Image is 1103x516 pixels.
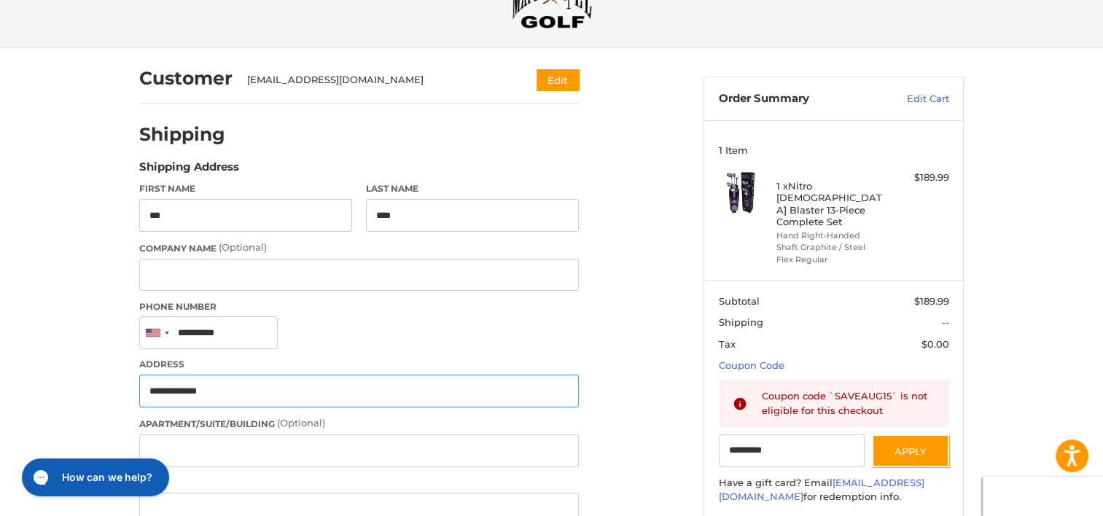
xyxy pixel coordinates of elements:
button: Apply [872,434,949,467]
span: $0.00 [921,338,949,350]
label: First Name [139,182,352,195]
li: Flex Regular [776,254,888,266]
li: Shaft Graphite / Steel [776,241,888,254]
div: Coupon code `SAVEAUG15` is not eligible for this checkout [762,389,935,418]
legend: Shipping Address [139,159,239,182]
button: Edit [537,69,579,90]
li: Hand Right-Handed [776,230,888,242]
iframe: Gorgias live chat messenger [15,453,173,501]
label: City [139,476,579,489]
input: Gift Certificate or Coupon Code [719,434,865,467]
span: Shipping [719,316,763,328]
div: [EMAIL_ADDRESS][DOMAIN_NAME] [247,73,509,87]
span: -- [942,316,949,328]
label: Address [139,358,579,371]
span: Tax [719,338,736,350]
h4: 1 x Nitro [DEMOGRAPHIC_DATA] Blaster 13-Piece Complete Set [776,180,888,227]
label: Last Name [366,182,579,195]
label: Phone Number [139,300,579,313]
span: Subtotal [719,295,760,307]
div: $189.99 [892,171,949,185]
h2: Customer [139,67,233,90]
small: (Optional) [219,241,267,253]
h3: 1 Item [719,144,949,156]
label: Apartment/Suite/Building [139,416,579,431]
label: Company Name [139,241,579,255]
h2: Shipping [139,123,225,146]
a: Edit Cart [876,92,949,106]
iframe: Google Customer Reviews [983,477,1103,516]
h3: Order Summary [719,92,876,106]
div: United States: +1 [140,317,174,348]
div: Have a gift card? Email for redemption info. [719,476,949,504]
small: (Optional) [277,417,325,429]
span: $189.99 [914,295,949,307]
a: Coupon Code [719,359,784,371]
